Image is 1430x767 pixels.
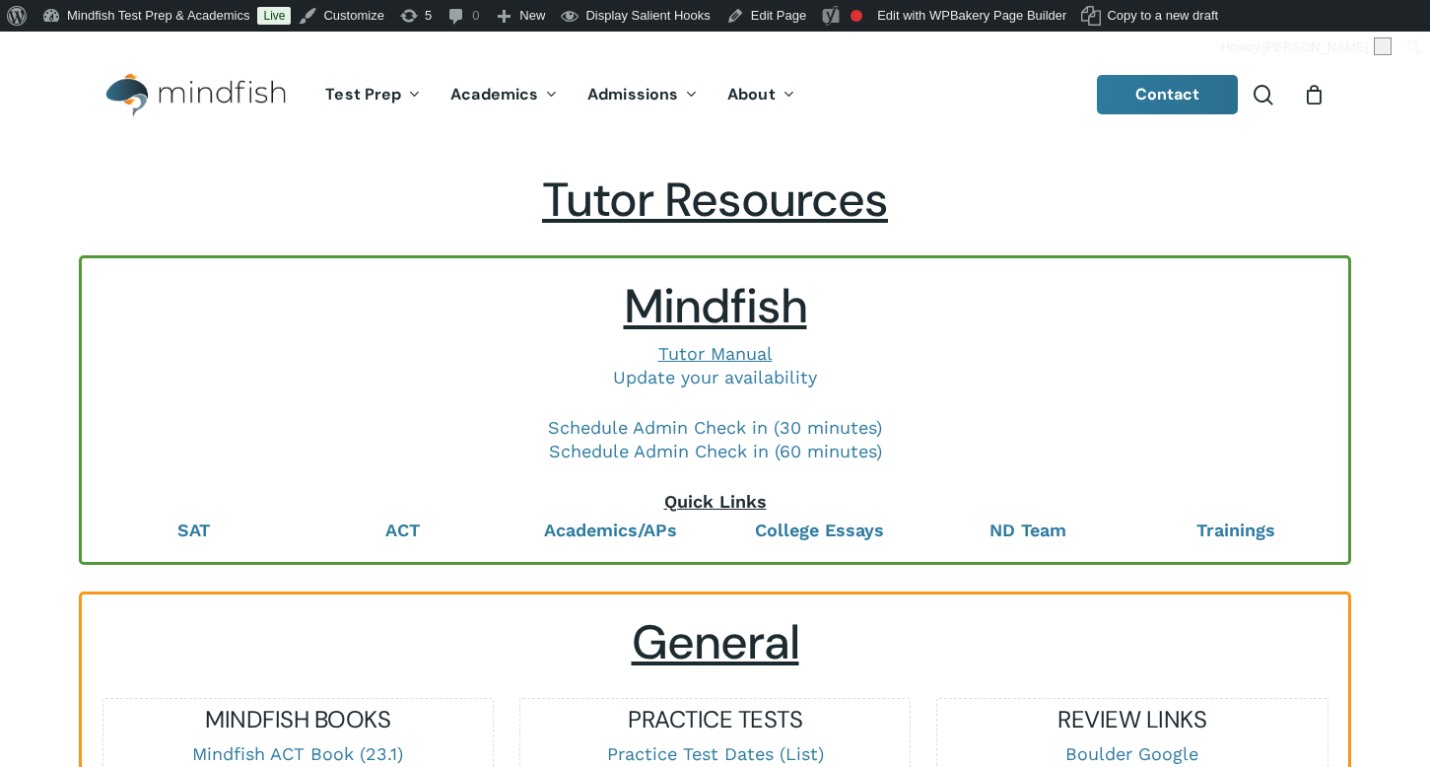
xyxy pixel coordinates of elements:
a: Mindfish ACT Book (23.1) [192,743,403,764]
a: About [713,87,810,104]
span: Mindfish [624,275,807,337]
a: Academics/APs [544,520,677,540]
a: Trainings [1196,520,1275,540]
div: Focus keyphrase not set [851,10,862,22]
a: Boulder Google [1065,743,1198,764]
header: Main Menu [79,58,1351,132]
a: Test Prep [310,87,436,104]
a: Schedule Admin Check in (30 minutes) [548,417,882,438]
a: ND Team [989,520,1066,540]
a: ACT [385,520,420,540]
a: College Essays [755,520,884,540]
a: Update your availability [613,367,817,387]
a: Howdy, [1214,32,1399,63]
span: Contact [1135,84,1200,105]
span: [PERSON_NAME] [1262,39,1368,54]
a: Practice Test Dates (List) [607,743,824,764]
a: Academics [436,87,573,104]
span: Test Prep [325,84,401,105]
span: Quick Links [664,491,767,512]
a: Live [257,7,291,25]
span: Academics [450,84,538,105]
a: SAT [177,520,210,540]
h5: PRACTICE TESTS [520,704,911,735]
a: Schedule Admin Check in (60 minutes) [549,441,882,461]
span: Tutor Resources [542,169,888,231]
a: Admissions [573,87,713,104]
span: Admissions [587,84,678,105]
nav: Main Menu [310,58,809,132]
h5: MINDFISH BOOKS [103,704,494,735]
span: General [632,611,799,673]
a: Contact [1097,75,1239,114]
span: About [727,84,776,105]
a: Cart [1303,84,1325,105]
a: Tutor Manual [658,343,773,364]
h5: REVIEW LINKS [937,704,1328,735]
